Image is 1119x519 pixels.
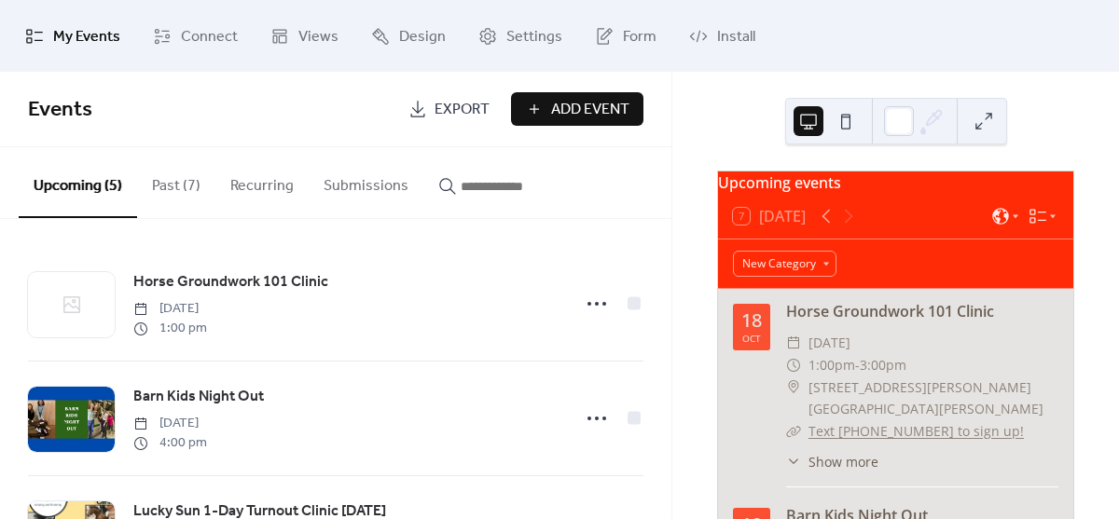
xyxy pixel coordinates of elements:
[133,385,264,409] a: Barn Kids Night Out
[133,271,328,294] span: Horse Groundwork 101 Clinic
[860,354,906,376] span: 3:00pm
[786,376,801,399] div: ​
[675,7,769,64] a: Install
[855,354,860,376] span: -
[786,452,878,471] button: ​Show more
[394,92,504,126] a: Export
[215,147,309,216] button: Recurring
[133,299,207,319] span: [DATE]
[808,376,1058,421] span: [STREET_ADDRESS][PERSON_NAME] [GEOGRAPHIC_DATA][PERSON_NAME]
[581,7,670,64] a: Form
[133,414,207,433] span: [DATE]
[786,354,801,376] div: ​
[623,22,656,51] span: Form
[298,22,338,51] span: Views
[741,311,762,330] div: 18
[786,332,801,354] div: ​
[11,7,134,64] a: My Events
[464,7,576,64] a: Settings
[399,22,446,51] span: Design
[786,452,801,471] div: ​
[19,147,137,218] button: Upcoming (5)
[309,147,423,216] button: Submissions
[133,319,207,338] span: 1:00 pm
[808,422,1024,440] a: Text [PHONE_NUMBER] to sign up!
[511,92,643,126] button: Add Event
[808,452,878,471] span: Show more
[28,89,92,130] span: Events
[718,171,1073,194] div: Upcoming events
[808,354,855,376] span: 1:00pm
[137,147,215,216] button: Past (7)
[786,301,994,321] a: Horse Groundwork 101 Clinic
[357,7,460,64] a: Design
[133,270,328,294] a: Horse Groundwork 101 Clinic
[181,22,238,51] span: Connect
[139,7,252,64] a: Connect
[506,22,562,51] span: Settings
[742,334,761,343] div: Oct
[133,433,207,453] span: 4:00 pm
[133,386,264,408] span: Barn Kids Night Out
[808,332,850,354] span: [DATE]
[256,7,352,64] a: Views
[551,99,629,121] span: Add Event
[717,22,755,51] span: Install
[786,420,801,443] div: ​
[53,22,120,51] span: My Events
[435,99,490,121] span: Export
